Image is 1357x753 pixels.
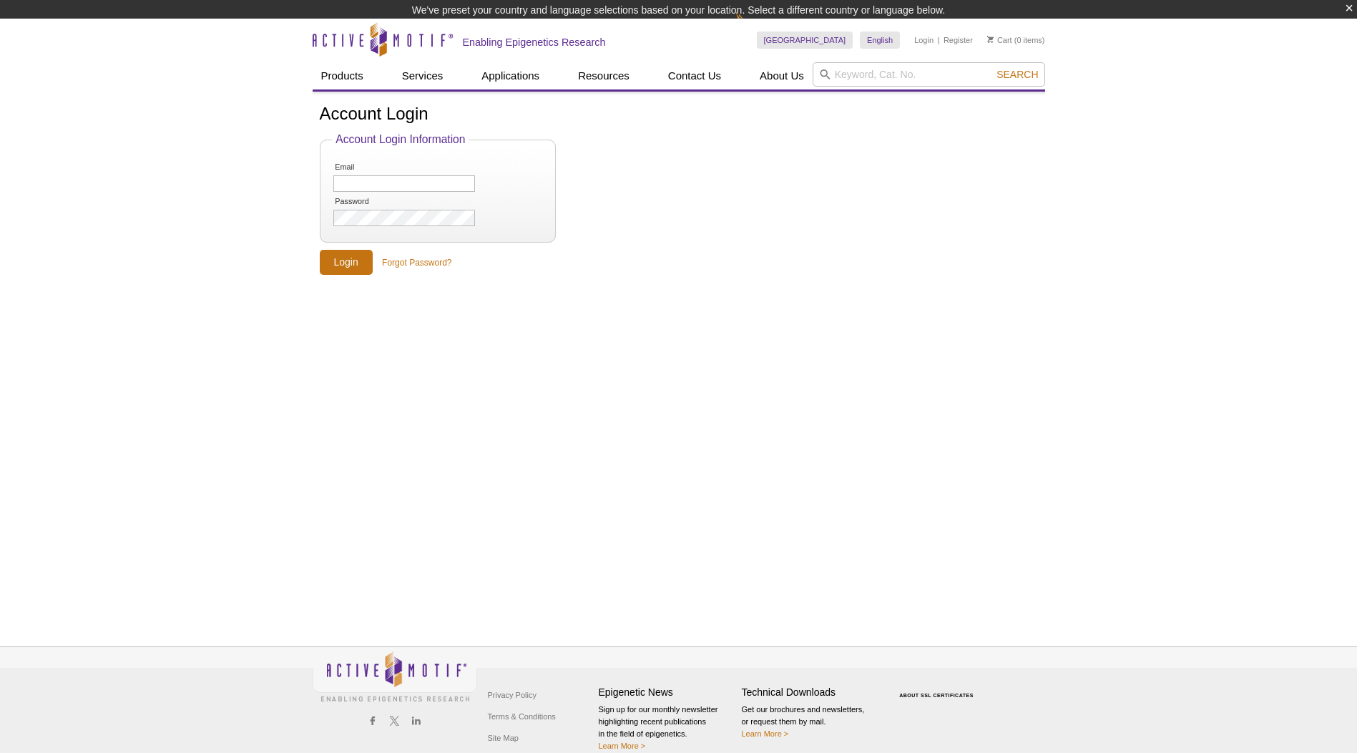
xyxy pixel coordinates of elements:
h4: Epigenetic News [599,686,735,699]
a: Terms & Conditions [484,706,559,727]
h1: Account Login [320,105,1038,125]
a: Products [313,62,372,89]
a: Learn More > [599,742,646,750]
li: | [938,31,940,49]
img: Change Here [735,11,773,44]
p: Sign up for our monthly newsletter highlighting recent publications in the field of epigenetics. [599,704,735,752]
a: ABOUT SSL CERTIFICATES [899,693,974,698]
p: Get our brochures and newsletters, or request them by mail. [742,704,878,740]
a: Learn More > [742,729,789,738]
legend: Account Login Information [332,133,469,146]
a: [GEOGRAPHIC_DATA] [757,31,853,49]
img: Your Cart [987,36,994,43]
input: Login [320,250,373,275]
a: Privacy Policy [484,684,540,706]
a: Contact Us [660,62,730,89]
h4: Technical Downloads [742,686,878,699]
a: Services [393,62,452,89]
span: Search [996,69,1038,80]
a: Applications [473,62,548,89]
label: Password [333,197,406,206]
a: Register [944,35,973,45]
li: (0 items) [987,31,1045,49]
a: Cart [987,35,1012,45]
a: About Us [751,62,813,89]
table: Click to Verify - This site chose Symantec SSL for secure e-commerce and confidential communicati... [885,672,992,704]
a: Site Map [484,727,522,749]
a: Resources [569,62,638,89]
a: Forgot Password? [382,256,451,269]
img: Active Motif, [313,647,477,705]
h2: Enabling Epigenetics Research [463,36,606,49]
input: Keyword, Cat. No. [813,62,1045,87]
a: English [860,31,900,49]
button: Search [992,68,1042,81]
a: Login [914,35,934,45]
label: Email [333,162,406,172]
